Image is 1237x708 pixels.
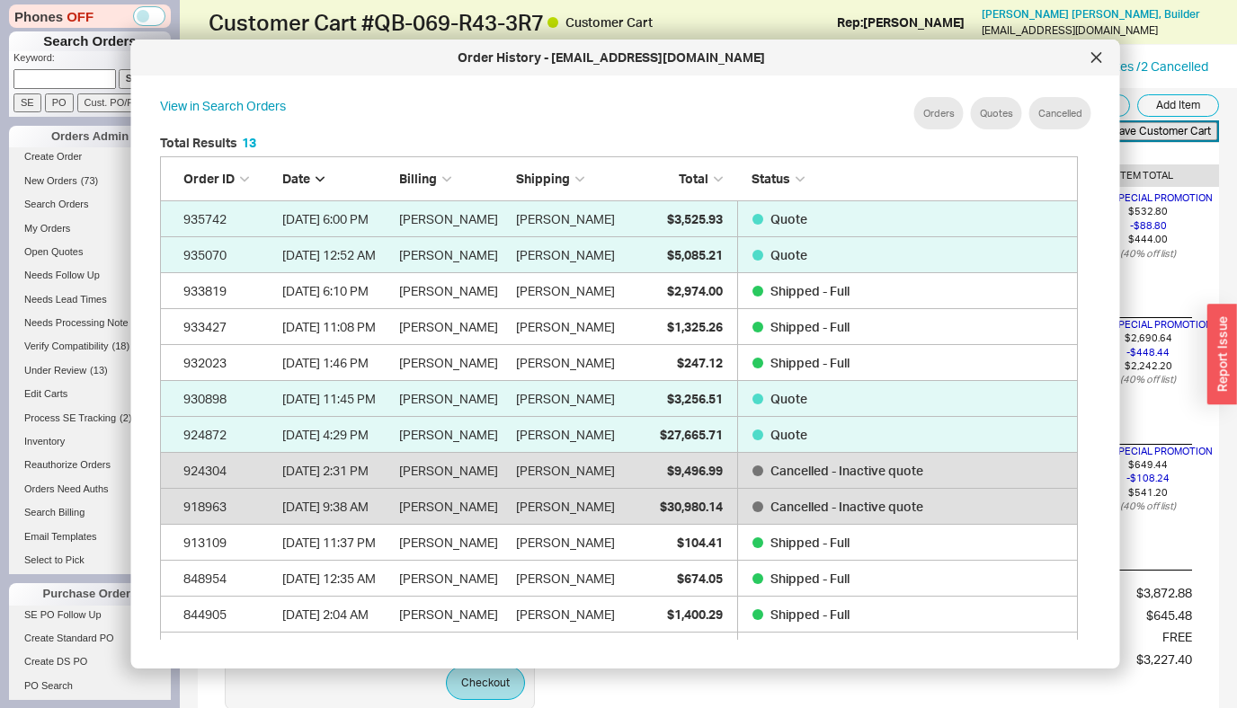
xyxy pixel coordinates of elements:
[9,629,171,648] a: Create Standard PO
[633,170,723,188] div: Total
[770,499,923,514] span: Cancelled - Inactive quote
[160,237,1078,273] a: 935070[DATE] 12:52 AM[PERSON_NAME][PERSON_NAME]$5,085.21Quote
[1077,219,1219,233] div: - $88.80
[9,456,171,474] a: Reauthorize Orders
[679,171,708,186] span: Total
[982,8,1200,21] a: [PERSON_NAME] [PERSON_NAME], Builder
[399,201,507,237] div: [PERSON_NAME]
[160,417,1078,453] a: 924872[DATE] 4:29 PM[PERSON_NAME][PERSON_NAME]$27,665.71Quote
[282,201,390,237] div: 8/22/25 6:00 PM
[90,365,108,376] span: ( 13 )
[9,551,171,570] a: Select to Pick
[1057,584,1192,602] div: $3,872.88
[399,561,507,597] div: [PERSON_NAME]
[160,97,286,129] a: View in Search Orders
[399,237,507,273] div: [PERSON_NAME]
[140,49,1082,66] div: Order History - [EMAIL_ADDRESS][DOMAIN_NAME]
[1076,169,1215,182] div: ITEM TOTAL
[667,247,723,262] span: $5,085.21
[677,571,723,586] span: $674.05
[399,309,507,345] div: [PERSON_NAME]
[160,453,1078,489] a: 924304[DATE] 2:31 PM[PERSON_NAME][PERSON_NAME]$9,496.99Cancelled - Inactive quote
[24,365,86,376] span: Under Review
[667,283,723,298] span: $2,974.00
[399,381,507,417] div: [PERSON_NAME]
[9,266,171,285] a: Needs Follow Up
[9,172,171,190] a: New Orders(73)
[667,606,723,622] span: $1,400.29
[770,571,850,586] span: Shipped - Full
[770,355,850,370] span: Shipped - Full
[183,561,273,597] div: 848954
[9,361,171,380] a: Under Review(13)
[9,432,171,451] a: Inventory
[516,345,615,381] div: [PERSON_NAME]
[9,527,171,546] a: Email Templates
[282,171,310,186] span: Date
[9,385,171,403] a: Edit Carts
[282,525,390,561] div: 4/27/25 11:37 PM
[1057,628,1192,646] div: FREE
[160,273,1078,309] a: 933819[DATE] 6:10 PM[PERSON_NAME][PERSON_NAME]$2,974.00Shipped - Full
[24,175,77,186] span: New Orders
[242,135,256,150] span: 13
[282,597,390,633] div: 12/9/24 2:04 AM
[81,175,99,186] span: ( 73 )
[914,97,964,129] button: Orders
[9,652,171,671] a: Create DS PO
[160,489,1078,525] a: 918963[DATE] 9:38 AM[PERSON_NAME][PERSON_NAME]$30,980.14Cancelled - Inactive quote
[183,525,273,561] div: 913109
[770,211,807,226] span: Quote
[282,633,390,668] div: 12/9/24 12:35 AM
[183,381,273,417] div: 930898
[1156,94,1200,116] span: Add Item
[399,417,507,453] div: [PERSON_NAME]
[183,171,235,186] span: Order ID
[770,606,850,622] span: Shipped - Full
[24,270,100,280] span: Needs Follow Up
[9,503,171,522] a: Search Billing
[982,24,1158,37] div: [EMAIL_ADDRESS][DOMAIN_NAME]
[516,597,615,633] div: [PERSON_NAME]
[160,633,1078,668] a: 844902[DATE] 12:35 AM[PERSON_NAME][PERSON_NAME]$998.33Shipped - Full
[770,247,807,262] span: Quote
[446,666,525,700] button: Checkout
[770,391,807,406] span: Quote
[516,417,615,453] div: [PERSON_NAME]
[399,525,507,561] div: [PERSON_NAME]
[770,427,807,442] span: Quote
[9,606,171,624] a: SE PO Follow Up
[516,489,615,525] div: [PERSON_NAME]
[516,381,615,417] div: [PERSON_NAME]
[13,51,171,69] p: Keyword:
[399,453,507,489] div: [PERSON_NAME]
[1120,500,1176,512] i: ( 40 % off list)
[24,412,116,423] span: Process SE Tracking
[9,126,171,147] div: Orders Admin
[770,319,850,334] span: Shipped - Full
[1077,346,1219,359] div: - $448.44
[399,345,507,381] div: [PERSON_NAME]
[282,309,390,345] div: 8/11/25 11:08 PM
[160,309,1078,345] a: 933427[DATE] 11:08 PM[PERSON_NAME][PERSON_NAME]$1,325.26Shipped - Full
[120,412,131,423] span: ( 2 )
[399,489,507,525] div: [PERSON_NAME]
[282,489,390,525] div: 5/23/25 9:38 AM
[160,201,1078,237] a: 935742[DATE] 6:00 PM[PERSON_NAME][PERSON_NAME]$3,525.93Quote
[209,10,708,35] h1: Customer Cart # QB-069-R43-3R7
[1120,247,1176,260] i: ( 40 % off list)
[667,463,723,478] span: $9,496.99
[9,31,171,51] h1: Search Orders
[770,283,850,298] span: Shipped - Full
[183,597,273,633] div: 844905
[516,453,615,489] div: [PERSON_NAME]
[516,201,615,237] div: [PERSON_NAME]
[160,597,1078,633] a: 844905[DATE] 2:04 AM[PERSON_NAME][PERSON_NAME]$1,400.29Shipped - Full
[183,237,273,273] div: 935070
[160,137,256,149] h5: Total Results
[119,69,166,88] input: Search
[461,672,510,694] span: Checkout
[1106,122,1217,141] button: Save Customer Cart
[1077,445,1219,458] div: ROHL SPECIAL PROMOTION
[67,7,93,26] span: OFF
